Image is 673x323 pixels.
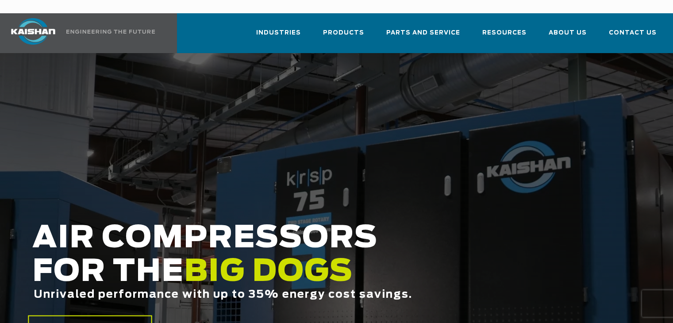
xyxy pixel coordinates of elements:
[482,28,527,38] span: Resources
[609,21,657,51] a: Contact Us
[549,21,587,51] a: About Us
[184,257,353,287] span: BIG DOGS
[256,28,301,38] span: Industries
[256,21,301,51] a: Industries
[482,21,527,51] a: Resources
[323,21,364,51] a: Products
[34,289,412,300] span: Unrivaled performance with up to 35% energy cost savings.
[386,21,460,51] a: Parts and Service
[386,28,460,38] span: Parts and Service
[549,28,587,38] span: About Us
[609,28,657,38] span: Contact Us
[66,30,155,34] img: Engineering the future
[323,28,364,38] span: Products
